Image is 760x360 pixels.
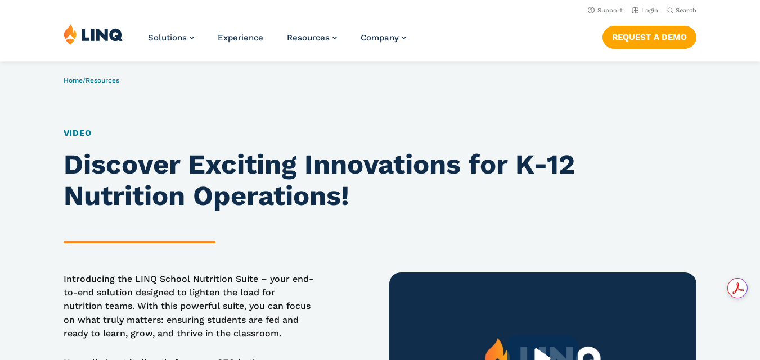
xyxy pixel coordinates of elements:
[602,26,696,48] a: Request a Demo
[64,149,697,212] h1: Discover Exciting Innovations for K-12 Nutrition Operations!
[86,76,119,84] a: Resources
[676,7,696,14] span: Search
[148,24,406,61] nav: Primary Navigation
[64,76,119,84] span: /
[64,128,92,138] a: Video
[632,7,658,14] a: Login
[361,33,406,43] a: Company
[287,33,330,43] span: Resources
[361,33,399,43] span: Company
[287,33,337,43] a: Resources
[148,33,194,43] a: Solutions
[64,24,123,45] img: LINQ | K‑12 Software
[602,24,696,48] nav: Button Navigation
[64,76,83,84] a: Home
[588,7,623,14] a: Support
[148,33,187,43] span: Solutions
[64,272,316,341] p: Introducing the LINQ School Nutrition Suite – your end-to-end solution designed to lighten the lo...
[667,6,696,15] button: Open Search Bar
[218,33,263,43] a: Experience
